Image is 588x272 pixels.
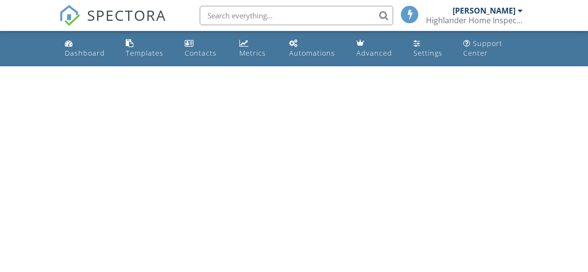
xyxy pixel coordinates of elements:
div: Automations [289,48,335,58]
div: Settings [413,48,442,58]
a: Advanced [353,35,402,62]
span: SPECTORA [87,5,166,25]
a: Contacts [181,35,228,62]
div: Dashboard [65,48,105,58]
div: Templates [126,48,163,58]
a: Settings [410,35,452,62]
div: [PERSON_NAME] [453,6,515,15]
div: Metrics [239,48,266,58]
div: Support Center [463,39,502,58]
div: Highlander Home Inspection LLC [426,15,523,25]
a: Metrics [235,35,278,62]
input: Search everything... [200,6,393,25]
div: Contacts [185,48,217,58]
a: Dashboard [61,35,115,62]
a: SPECTORA [59,13,166,33]
a: Support Center [459,35,527,62]
div: Advanced [356,48,392,58]
a: Automations (Basic) [285,35,345,62]
img: The Best Home Inspection Software - Spectora [59,5,80,26]
a: Templates [122,35,173,62]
